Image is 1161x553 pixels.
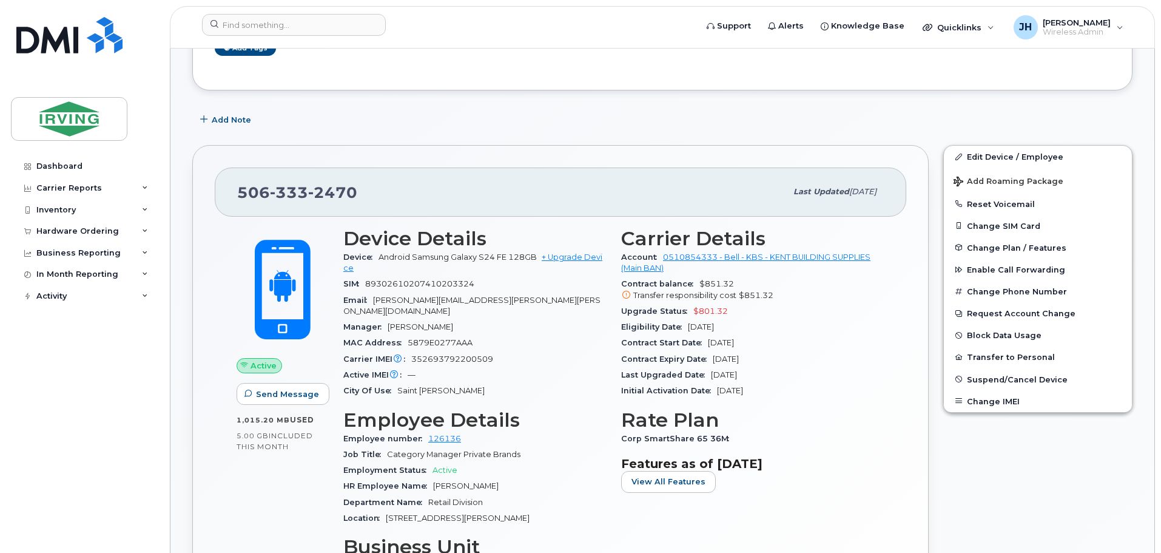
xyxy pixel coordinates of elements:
button: Suspend/Cancel Device [944,368,1132,390]
span: Contract Expiry Date [621,355,713,364]
button: Change IMEI [944,390,1132,412]
span: Send Message [256,388,319,400]
span: 5879E0277AAA [408,338,473,347]
span: HR Employee Name [343,481,433,490]
span: [STREET_ADDRESS][PERSON_NAME] [386,514,530,523]
span: Contract balance [621,279,699,288]
span: Change Plan / Features [967,243,1066,252]
span: Active [251,360,277,371]
span: Category Manager Private Brands [387,450,520,459]
span: Account [621,253,663,262]
span: [DATE] [711,370,737,379]
span: Eligibility Date [621,322,688,331]
span: Saint [PERSON_NAME] [397,386,485,395]
button: Transfer to Personal [944,346,1132,368]
span: 352693792200509 [411,355,493,364]
span: Initial Activation Date [621,386,717,395]
button: Request Account Change [944,302,1132,324]
span: 89302610207410203324 [365,279,474,288]
span: Support [717,20,751,32]
button: Reset Voicemail [944,193,1132,215]
span: 506 [237,183,357,202]
span: Last Upgraded Date [621,370,711,379]
span: Manager [343,322,388,331]
span: MAC Address [343,338,408,347]
span: Enable Call Forwarding [967,265,1065,274]
span: Alerts [778,20,804,32]
button: Change SIM Card [944,215,1132,237]
span: Quicklinks [937,22,981,32]
button: Send Message [237,383,329,405]
span: Carrier IMEI [343,355,411,364]
span: Android Samsung Galaxy S24 FE 128GB [379,253,537,262]
button: Add Roaming Package [944,168,1132,193]
span: 5.00 GB [237,432,269,440]
span: [PERSON_NAME] [1043,18,1111,27]
span: Email [343,296,373,305]
span: Transfer responsibility cost [633,291,736,300]
div: Quicklinks [914,15,1003,39]
button: Enable Call Forwarding [944,259,1132,280]
a: Alerts [759,14,812,38]
span: Active IMEI [343,370,408,379]
span: Retail Division [428,498,483,507]
h3: Carrier Details [621,228,884,249]
span: [DATE] [688,322,714,331]
span: Device [343,253,379,262]
span: Job Title [343,450,387,459]
span: Wireless Admin [1043,27,1111,37]
button: Add Note [192,109,261,131]
span: used [290,415,314,424]
h3: Device Details [343,228,607,249]
button: View All Features [621,471,716,493]
h3: Features as of [DATE] [621,456,884,471]
button: Block Data Usage [944,324,1132,346]
a: 126136 [428,434,461,443]
a: Support [698,14,759,38]
span: Corp SmartShare 65 36M [621,434,735,443]
span: Add Note [212,114,251,126]
button: Change Plan / Features [944,237,1132,259]
span: JH [1019,20,1032,35]
span: Last updated [793,187,849,196]
span: $851.32 [621,279,884,301]
div: Julie Hebert [1005,15,1132,39]
h3: Employee Details [343,409,607,431]
span: Employment Status [343,466,432,475]
span: Location [343,514,386,523]
span: SIM [343,279,365,288]
span: Employee number [343,434,428,443]
span: 1,015.20 MB [237,416,290,424]
span: [PERSON_NAME] [433,481,499,490]
a: Knowledge Base [812,14,913,38]
span: included this month [237,431,313,451]
span: [DATE] [849,187,877,196]
span: Add Roaming Package [954,177,1063,188]
span: [DATE] [708,338,734,347]
h3: Rate Plan [621,409,884,431]
span: Active [432,466,457,475]
input: Find something... [202,14,386,36]
span: [PERSON_NAME][EMAIL_ADDRESS][PERSON_NAME][PERSON_NAME][DOMAIN_NAME] [343,296,601,316]
span: Department Name [343,498,428,507]
a: 0510854333 - Bell - KBS - KENT BUILDING SUPPLIES (Main BAN) [621,253,870,273]
span: City Of Use [343,386,397,395]
span: [PERSON_NAME] [388,322,453,331]
span: [DATE] [717,386,743,395]
span: View All Features [631,476,705,487]
button: Change Phone Number [944,280,1132,302]
span: 333 [270,183,308,202]
span: — [408,370,416,379]
span: $801.32 [693,307,728,316]
span: Contract Start Date [621,338,708,347]
a: Edit Device / Employee [944,146,1132,168]
span: 2470 [308,183,357,202]
span: Upgrade Status [621,307,693,316]
span: $851.32 [739,291,773,300]
span: Knowledge Base [831,20,904,32]
span: [DATE] [713,355,739,364]
span: Suspend/Cancel Device [967,375,1068,384]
